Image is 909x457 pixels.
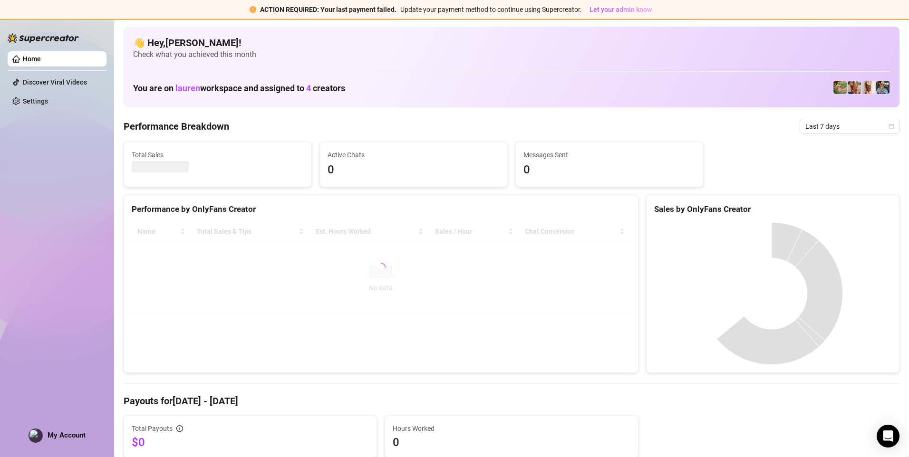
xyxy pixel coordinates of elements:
[393,423,630,434] span: Hours Worked
[654,203,891,216] div: Sales by OnlyFans Creator
[848,81,861,94] img: ItsBlondebarbie
[132,423,173,434] span: Total Payouts
[590,6,652,13] span: Let your admin know
[889,124,894,129] span: calendar
[23,97,48,105] a: Settings
[250,6,256,13] span: exclamation-circle
[23,55,41,63] a: Home
[124,120,229,133] h4: Performance Breakdown
[133,83,345,94] h1: You are on workspace and assigned to creators
[176,425,183,432] span: info-circle
[132,203,630,216] div: Performance by OnlyFans Creator
[306,83,311,93] span: 4
[876,81,890,94] img: Greg
[133,36,890,49] h4: 👋 Hey, [PERSON_NAME] !
[29,429,42,442] img: profilePics%2FsVfjVGhw1KXWIEIyoDnHGHzTQjX2.jpeg
[523,161,696,179] span: 0
[328,150,500,160] span: Active Chats
[400,6,582,13] span: Update your payment method to continue using Supercreator.
[133,49,890,60] span: Check what you achieved this month
[862,81,875,94] img: Honey
[132,150,304,160] span: Total Sales
[48,431,86,439] span: My Account
[523,150,696,160] span: Messages Sent
[260,6,396,13] strong: ACTION REQUIRED: Your last payment failed.
[877,425,899,447] div: Open Intercom Messenger
[375,262,387,274] span: loading
[132,435,369,450] span: $0
[393,435,630,450] span: 0
[586,4,656,15] button: Let your admin know
[175,83,200,93] span: lauren
[833,81,847,94] img: Cowgirl
[805,119,894,133] span: Last 7 days
[328,161,500,179] span: 0
[124,394,899,408] h4: Payouts for [DATE] - [DATE]
[8,33,79,43] img: logo-BBDzfeDw.svg
[23,78,87,86] a: Discover Viral Videos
